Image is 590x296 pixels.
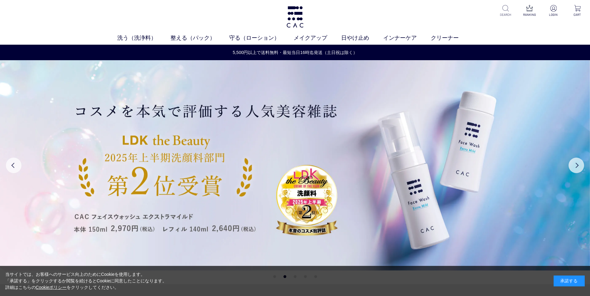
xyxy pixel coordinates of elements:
a: LOGIN [546,5,561,17]
a: RANKING [522,5,537,17]
a: Cookieポリシー [36,285,67,290]
a: インナーケア [383,34,431,42]
div: 当サイトでは、お客様へのサービス向上のためにCookieを使用します。 「承諾する」をクリックするか閲覧を続けるとCookieに同意したことになります。 詳細はこちらの をクリックしてください。 [5,271,167,291]
a: クリーナー [431,34,473,42]
a: 洗う（洗浄料） [117,34,170,42]
a: 日やけ止め [341,34,383,42]
button: Previous [6,158,21,173]
p: CART [570,12,585,17]
a: 守る（ローション） [229,34,294,42]
a: 整える（パック） [170,34,229,42]
a: CART [570,5,585,17]
p: SEARCH [498,12,513,17]
button: Next [569,158,584,173]
img: logo [286,6,304,28]
p: RANKING [522,12,537,17]
a: 5,500円以上で送料無料・最短当日16時迄発送（土日祝は除く） [0,49,590,56]
p: LOGIN [546,12,561,17]
div: 承諾する [554,276,585,286]
a: メイクアップ [294,34,341,42]
a: SEARCH [498,5,513,17]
